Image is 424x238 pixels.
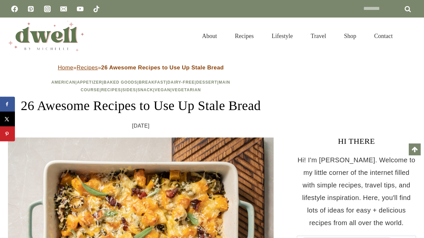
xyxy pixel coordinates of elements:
[137,88,153,92] a: Snack
[8,21,84,51] img: DWELL by michelle
[8,2,21,16] a: Facebook
[168,80,195,85] a: Dairy-Free
[139,80,166,85] a: Breakfast
[335,24,365,48] a: Shop
[172,88,201,92] a: Vegetarian
[58,64,73,71] a: Home
[77,80,102,85] a: Appetizer
[57,2,70,16] a: Email
[90,2,103,16] a: TikTok
[58,64,224,71] span: » »
[101,88,121,92] a: Recipes
[122,88,136,92] a: Sides
[155,88,171,92] a: Vegan
[302,24,335,48] a: Travel
[77,64,98,71] a: Recipes
[51,80,230,92] span: | | | | | | | | | | |
[104,80,137,85] a: Baked Goods
[226,24,263,48] a: Recipes
[41,2,54,16] a: Instagram
[365,24,401,48] a: Contact
[132,121,150,131] time: [DATE]
[51,80,76,85] a: American
[24,2,37,16] a: Pinterest
[8,96,274,116] h1: 26 Awesome Recipes to Use Up Stale Bread
[409,143,421,155] a: Scroll to top
[193,24,401,48] nav: Primary Navigation
[297,154,416,229] p: Hi! I'm [PERSON_NAME]. Welcome to my little corner of the internet filled with simple recipes, tr...
[297,135,416,147] h3: HI THERE
[263,24,302,48] a: Lifestyle
[193,24,226,48] a: About
[196,80,217,85] a: Dessert
[74,2,87,16] a: YouTube
[405,30,416,42] button: View Search Form
[101,64,224,71] strong: 26 Awesome Recipes to Use Up Stale Bread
